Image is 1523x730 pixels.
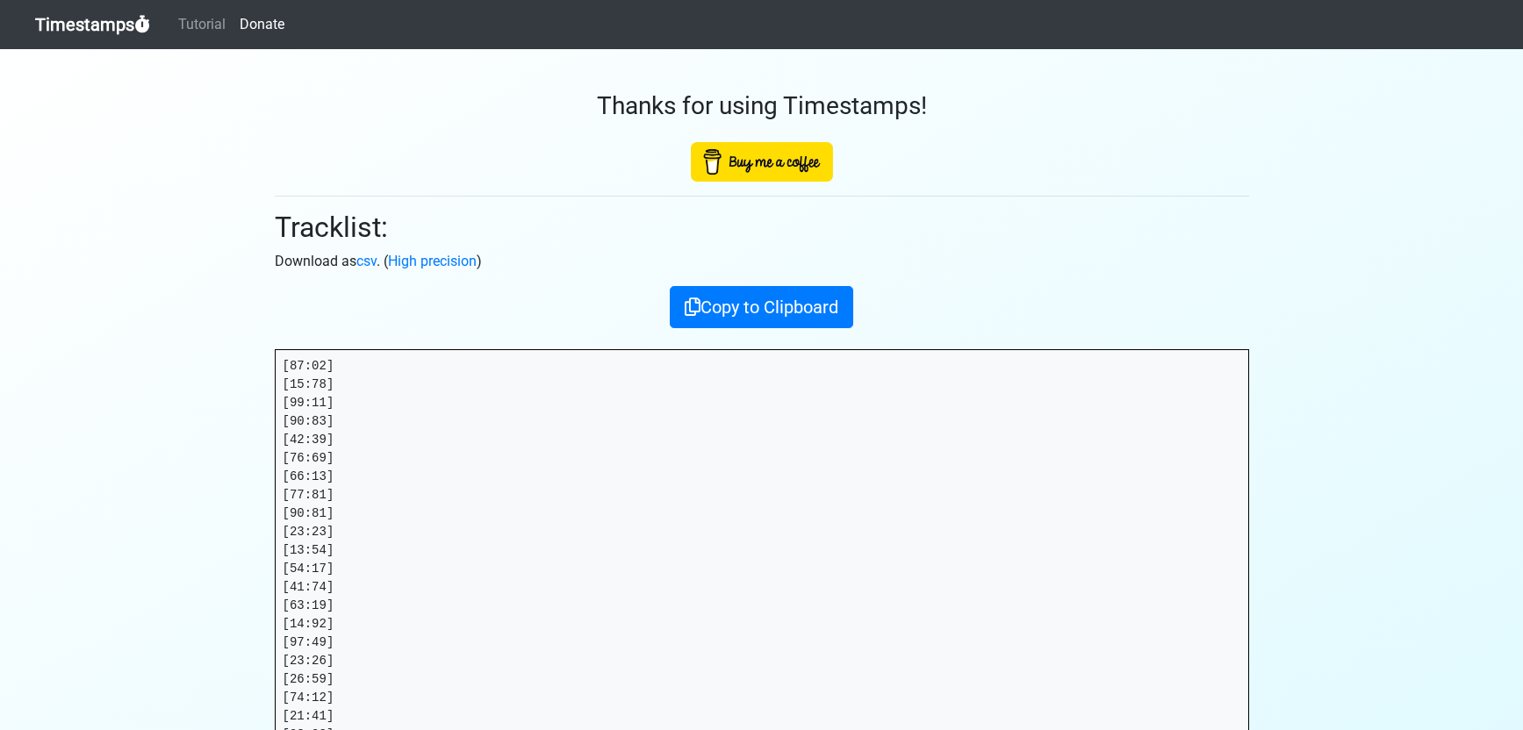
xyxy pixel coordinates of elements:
img: Buy Me A Coffee [691,142,833,182]
a: csv [356,253,377,269]
h2: Tracklist: [275,211,1249,244]
a: High precision [388,253,477,269]
h3: Thanks for using Timestamps! [275,91,1249,121]
a: Tutorial [171,7,233,42]
button: Copy to Clipboard [670,286,853,328]
p: Download as . ( ) [275,251,1249,272]
a: Donate [233,7,291,42]
a: Timestamps [35,7,150,42]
